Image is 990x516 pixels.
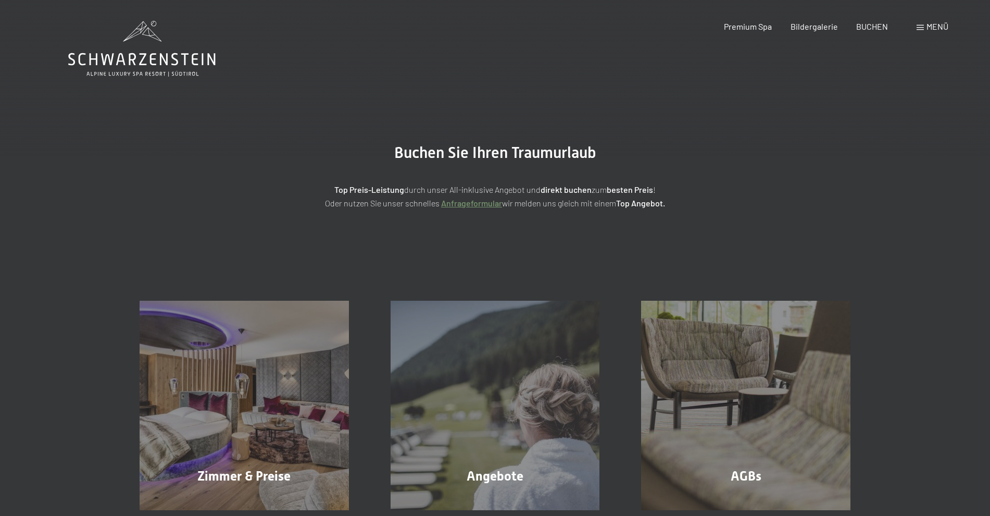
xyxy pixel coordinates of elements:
span: Mehr erfahren [466,498,530,510]
a: Buchung AGBs [620,301,871,510]
span: Mehr erfahren [215,498,279,510]
span: Mehr erfahren [717,498,781,510]
span: Einwilligung Marketing* [395,283,481,293]
p: durch unser All-inklusive Angebot und zum ! Oder nutzen Sie unser schnelles wir melden uns gleich... [235,183,756,210]
a: BUCHEN [856,21,888,31]
span: AGBs [731,469,761,484]
strong: besten Preis [607,185,653,194]
a: Bildergalerie [791,21,838,31]
strong: Top Angebot. [616,198,665,208]
span: Menü [926,21,948,31]
a: Buchung Zimmer & Preise [119,301,370,510]
span: Buchen Sie Ihren Traumurlaub [394,143,596,162]
a: Premium Spa [724,21,772,31]
span: Angebote [467,469,523,484]
a: Anfrageformular [441,198,502,208]
strong: direkt buchen [541,185,592,194]
span: Zimmer & Preise [197,469,291,484]
strong: Top Preis-Leistung [334,185,404,194]
a: Buchung Angebote [370,301,621,510]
